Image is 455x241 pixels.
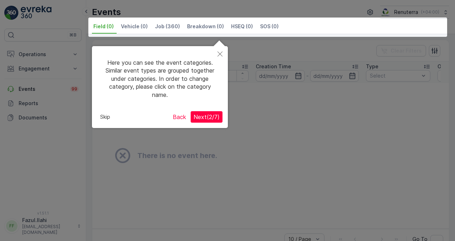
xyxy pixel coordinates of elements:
button: Skip [97,112,113,122]
button: Back [170,111,189,123]
div: Here you can see the event categories. Similar event types are grouped together under categories.... [97,51,222,106]
span: Next ( 2 / 7 ) [194,113,220,121]
button: Close [212,46,228,63]
div: Here you can see the event categories. Similar event types are grouped together under categories.... [92,46,228,128]
button: Next [191,111,222,123]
